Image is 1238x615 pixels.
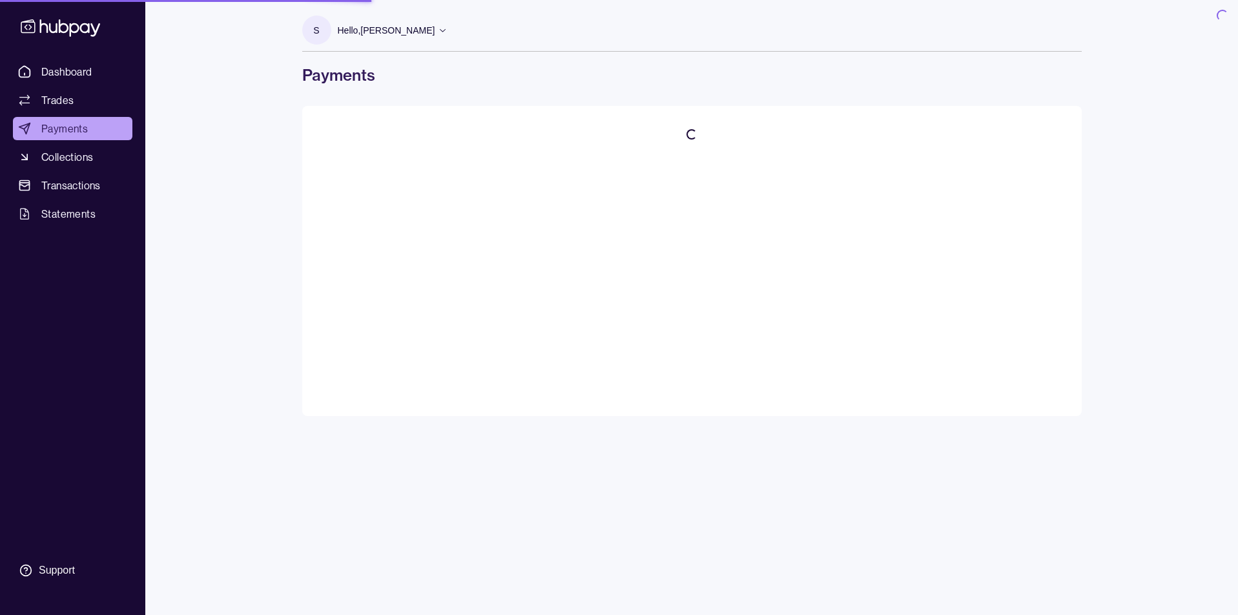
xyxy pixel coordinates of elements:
[338,23,435,37] p: Hello, [PERSON_NAME]
[13,202,132,225] a: Statements
[41,206,96,222] span: Statements
[13,145,132,169] a: Collections
[302,65,1082,85] h1: Payments
[41,178,101,193] span: Transactions
[41,64,92,79] span: Dashboard
[13,60,132,83] a: Dashboard
[13,89,132,112] a: Trades
[41,149,93,165] span: Collections
[313,23,319,37] p: S
[41,121,88,136] span: Payments
[13,174,132,197] a: Transactions
[13,557,132,584] a: Support
[41,92,74,108] span: Trades
[39,563,75,578] div: Support
[13,117,132,140] a: Payments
